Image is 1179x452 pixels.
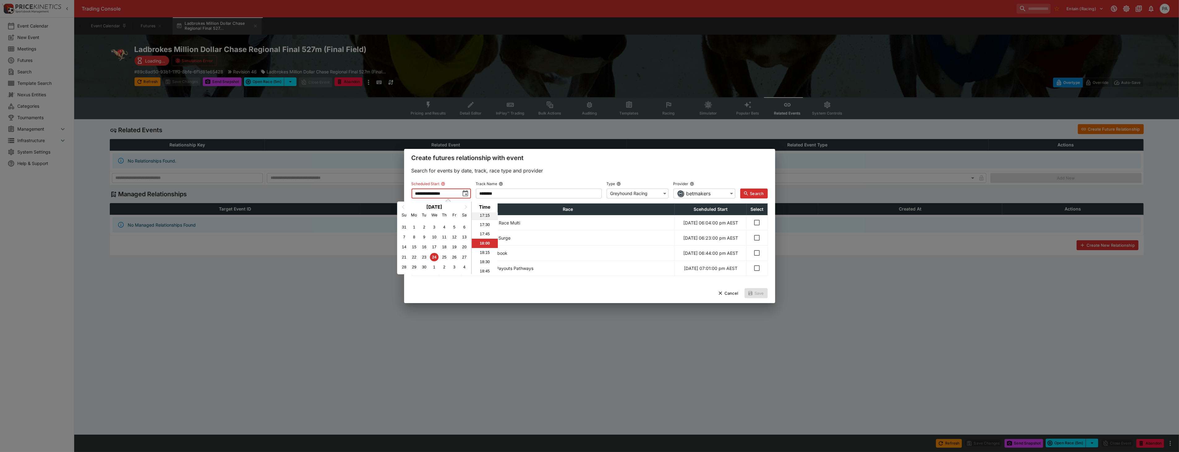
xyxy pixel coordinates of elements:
div: Month September, 2025 [399,222,469,272]
button: Search [740,189,768,198]
div: Choose Thursday, October 2nd, 2025 [440,263,448,272]
div: Choose Friday, September 5th, 2025 [450,223,459,231]
div: Choose Wednesday, September 3rd, 2025 [430,223,438,231]
td: Ladbrokes Odds Surge [461,230,675,246]
div: Choose Tuesday, September 2nd, 2025 [420,223,428,231]
li: 18:30 [472,257,498,267]
li: 18:15 [472,248,498,257]
div: Monday [410,211,418,219]
div: Choose Thursday, September 11th, 2025 [440,233,448,241]
button: Previous Month [398,202,408,212]
span: betmakers [686,190,725,197]
div: Choose Thursday, September 18th, 2025 [440,243,448,251]
td: [DATE] 07:01:00 pm AEST [675,261,747,276]
div: Choose Monday, September 29th, 2025 [410,263,418,272]
div: Choose Sunday, September 14th, 2025 [400,243,408,251]
td: Ladbrokes Fast Payouts Pathways [461,261,675,276]
div: Choose Sunday, September 21st, 2025 [400,253,408,261]
div: Choose Thursday, September 25th, 2025 [440,253,448,261]
div: Choose Wednesday, September 10th, 2025 [430,233,438,241]
div: Choose Saturday, September 13th, 2025 [460,233,468,241]
li: 17:15 [472,211,498,220]
div: Wednesday [430,211,438,219]
div: Choose Friday, September 12th, 2025 [450,233,459,241]
p: Type [607,181,615,186]
div: Choose Wednesday, September 24th, 2025 [430,253,438,261]
p: Track Name [476,181,498,186]
p: Provider [673,181,689,186]
li: 18:45 [472,267,498,276]
div: Choose Thursday, September 4th, 2025 [440,223,448,231]
div: Create futures relationship with event [404,149,775,167]
div: Greyhound Racing [607,189,669,198]
ul: Time [472,212,498,274]
div: Tuesday [420,211,428,219]
button: Scheduled Start [441,182,445,186]
td: [DATE] 06:23:00 pm AEST [675,230,747,246]
p: Search for events by date, track, race type and provider [412,167,768,174]
p: Scheduled Start [412,181,440,186]
div: Sunday [400,211,408,219]
li: 17:30 [472,220,498,229]
td: Ladbrokes Blackbook [461,246,675,261]
td: [DATE] 06:04:00 pm AEST [675,215,747,230]
button: Next Month [462,202,472,212]
div: Choose Friday, September 19th, 2025 [450,243,459,251]
div: Choose Saturday, September 27th, 2025 [460,253,468,261]
div: Choose Tuesday, September 30th, 2025 [420,263,428,272]
div: Choose Tuesday, September 16th, 2025 [420,243,428,251]
div: betmakers [677,190,684,197]
div: Choose Friday, September 26th, 2025 [450,253,459,261]
button: Provider [690,182,694,186]
li: 18:00 [472,239,498,248]
li: 17:45 [472,229,498,239]
div: Choose Monday, September 1st, 2025 [410,223,418,231]
div: Choose Wednesday, September 17th, 2025 [430,243,438,251]
div: Choose Sunday, September 28th, 2025 [400,263,408,272]
td: [DATE] 06:44:00 pm AEST [675,246,747,261]
button: Type [617,182,621,186]
div: Choose Saturday, September 6th, 2025 [460,223,468,231]
div: Time [473,204,496,210]
button: Cancel [715,288,742,298]
div: Choose Monday, September 8th, 2025 [410,233,418,241]
th: Select [747,204,767,215]
td: Ladbrokes Same Race Multi [461,215,675,230]
div: Choose Date and Time [397,202,498,274]
th: Scehduled Start [675,204,747,215]
div: Choose Monday, September 22nd, 2025 [410,253,418,261]
button: Track Name [499,182,503,186]
button: toggle date time picker [460,188,471,199]
div: Choose Tuesday, September 9th, 2025 [420,233,428,241]
div: Choose Friday, October 3rd, 2025 [450,263,459,272]
div: Thursday [440,211,448,219]
div: Choose Monday, September 15th, 2025 [410,243,418,251]
div: Choose Sunday, August 31st, 2025 [400,223,408,231]
div: Choose Tuesday, September 23rd, 2025 [420,253,428,261]
div: Choose Sunday, September 7th, 2025 [400,233,408,241]
div: Friday [450,211,459,219]
th: Race [461,204,675,215]
div: Saturday [460,211,468,219]
div: Choose Saturday, September 20th, 2025 [460,243,468,251]
div: Choose Saturday, October 4th, 2025 [460,263,468,272]
div: Choose Wednesday, October 1st, 2025 [430,263,438,272]
img: betmakers.png [677,190,684,197]
h2: [DATE] [397,204,471,210]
